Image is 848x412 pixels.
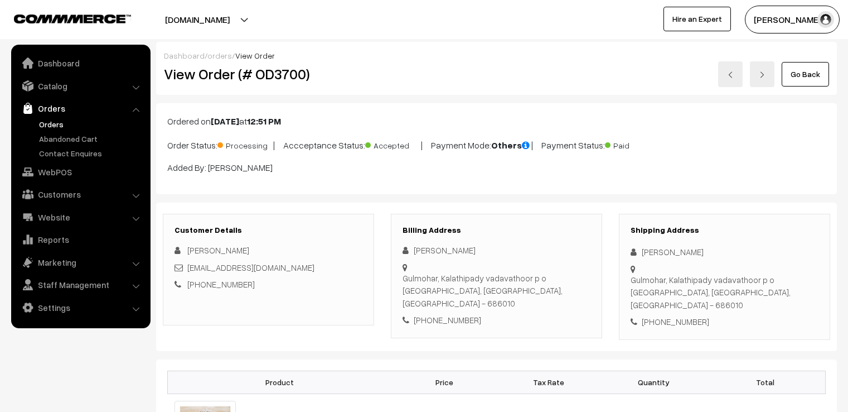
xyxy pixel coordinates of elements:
[14,298,147,318] a: Settings
[605,137,661,151] span: Paid
[36,118,147,130] a: Orders
[14,275,147,295] a: Staff Management
[817,11,834,28] img: user
[207,51,232,60] a: orders
[496,371,601,394] th: Tax Rate
[727,71,734,78] img: left-arrow.png
[14,252,147,272] a: Marketing
[14,184,147,204] a: Customers
[491,140,531,151] b: Others
[167,161,826,174] p: Added By: [PERSON_NAME]
[403,272,590,310] div: Gulmohar, Kalathipady vadavathoor p o [GEOGRAPHIC_DATA], [GEOGRAPHIC_DATA], [GEOGRAPHIC_DATA] - 6...
[126,6,269,33] button: [DOMAIN_NAME]
[187,262,314,272] a: [EMAIL_ADDRESS][DOMAIN_NAME]
[211,116,239,127] b: [DATE]
[631,315,818,328] div: [PHONE_NUMBER]
[164,65,375,83] h2: View Order (# OD3700)
[14,76,147,96] a: Catalog
[164,51,205,60] a: Dashboard
[14,53,147,73] a: Dashboard
[187,279,255,289] a: [PHONE_NUMBER]
[168,371,392,394] th: Product
[782,62,829,87] a: Go Back
[392,371,497,394] th: Price
[403,226,590,235] h3: Billing Address
[601,371,706,394] th: Quantity
[14,98,147,118] a: Orders
[706,371,826,394] th: Total
[759,71,765,78] img: right-arrow.png
[403,314,590,327] div: [PHONE_NUMBER]
[14,162,147,182] a: WebPOS
[36,147,147,159] a: Contact Enquires
[403,244,590,257] div: [PERSON_NAME]
[14,11,112,25] a: COMMMERCE
[14,15,131,23] img: COMMMERCE
[167,114,826,128] p: Ordered on at
[167,137,826,152] p: Order Status: | Accceptance Status: | Payment Mode: | Payment Status:
[175,226,362,235] h3: Customer Details
[164,50,829,61] div: / /
[745,6,840,33] button: [PERSON_NAME]
[187,245,249,255] span: [PERSON_NAME]
[247,116,281,127] b: 12:51 PM
[631,226,818,235] h3: Shipping Address
[235,51,275,60] span: View Order
[631,246,818,258] div: [PERSON_NAME]
[217,137,273,151] span: Processing
[14,229,147,250] a: Reports
[36,133,147,145] a: Abandoned Cart
[365,137,421,151] span: Accepted
[14,207,147,227] a: Website
[663,7,731,31] a: Hire an Expert
[631,274,818,312] div: Gulmohar, Kalathipady vadavathoor p o [GEOGRAPHIC_DATA], [GEOGRAPHIC_DATA], [GEOGRAPHIC_DATA] - 6...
